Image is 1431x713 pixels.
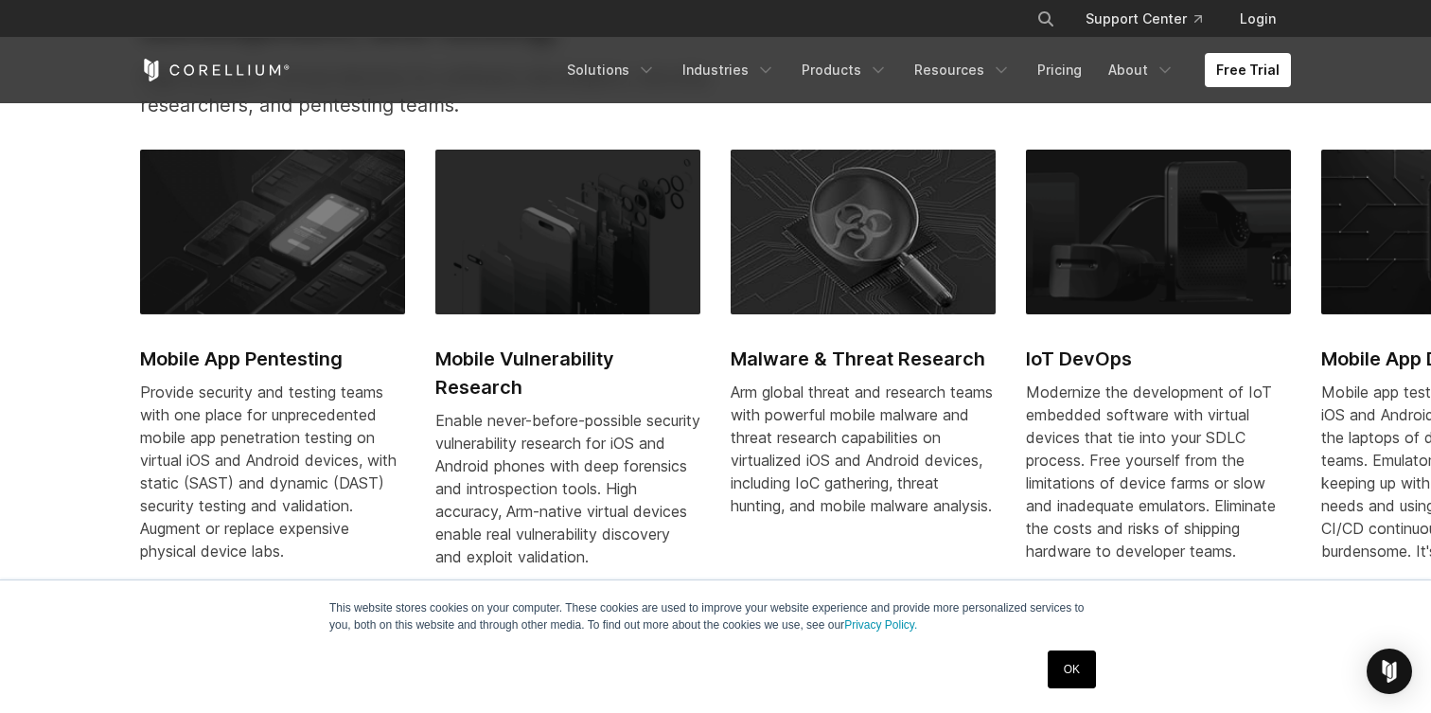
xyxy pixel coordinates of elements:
a: Free Trial [1205,53,1291,87]
img: Malware & Threat Research [731,150,996,314]
a: Corellium Home [140,59,291,81]
a: Malware & Threat Research Malware & Threat Research Arm global threat and research teams with pow... [731,150,996,540]
a: Support Center [1070,2,1217,36]
img: Mobile App Pentesting [140,150,405,314]
a: Mobile App Pentesting Mobile App Pentesting Provide security and testing teams with one place for... [140,150,405,585]
img: Mobile Vulnerability Research [435,150,700,314]
a: Products [790,53,899,87]
h2: IoT DevOps [1026,345,1291,373]
div: Provide security and testing teams with one place for unprecedented mobile app penetration testin... [140,381,405,562]
div: Enable never-before-possible security vulnerability research for iOS and Android phones with deep... [435,409,700,568]
a: OK [1048,651,1096,688]
div: Arm global threat and research teams with powerful mobile malware and threat research capabilitie... [731,381,996,517]
h2: Mobile App Pentesting [140,345,405,373]
a: Login [1225,2,1291,36]
img: IoT DevOps [1026,150,1291,314]
a: Resources [903,53,1022,87]
p: This website stores cookies on your computer. These cookies are used to improve your website expe... [329,599,1102,633]
a: Industries [671,53,786,87]
a: IoT DevOps IoT DevOps Modernize the development of IoT embedded software with virtual devices tha... [1026,150,1291,585]
div: Open Intercom Messenger [1367,649,1412,694]
h2: Malware & Threat Research [731,345,996,373]
div: Navigation Menu [556,53,1291,87]
button: Search [1029,2,1063,36]
a: Solutions [556,53,667,87]
div: Modernize the development of IoT embedded software with virtual devices that tie into your SDLC p... [1026,381,1291,562]
a: Privacy Policy. [844,618,917,632]
a: Mobile Vulnerability Research Mobile Vulnerability Research Enable never-before-possible security... [435,150,700,591]
a: About [1097,53,1186,87]
a: Pricing [1026,53,1093,87]
h2: Mobile Vulnerability Research [435,345,700,401]
div: Navigation Menu [1014,2,1291,36]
